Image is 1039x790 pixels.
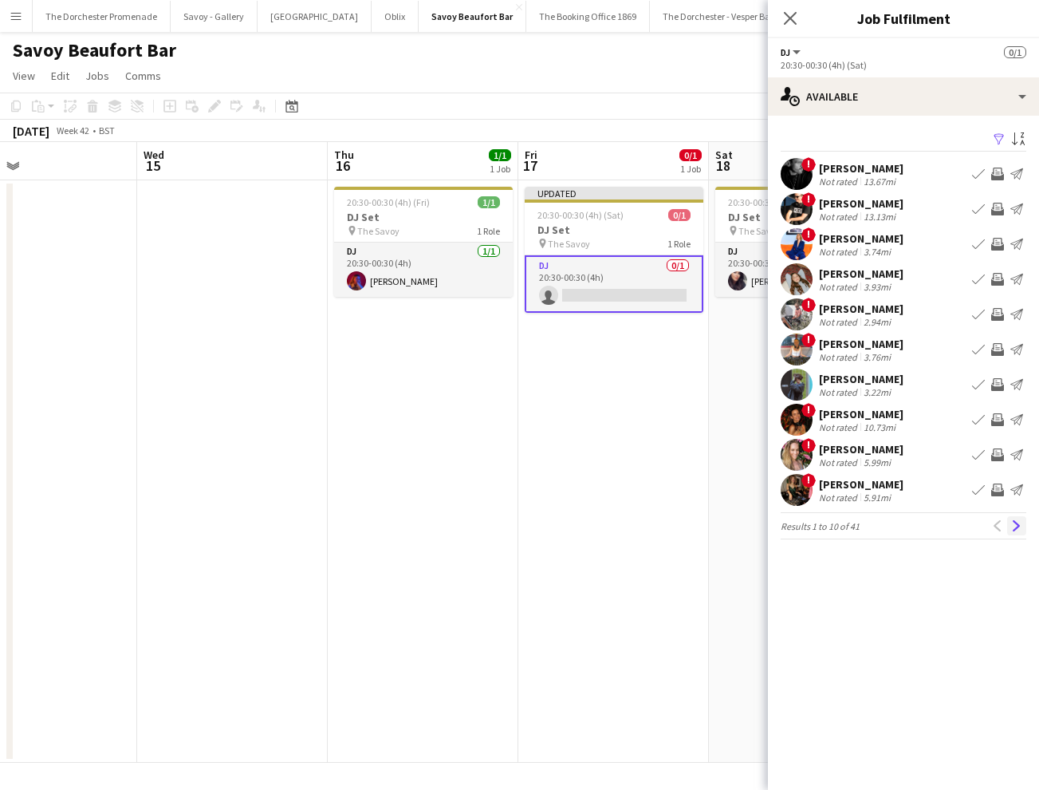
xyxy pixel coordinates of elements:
app-job-card: 20:30-00:30 (4h) (Sun)1/1DJ Set The Savoy1 RoleDJ1/120:30-00:30 (4h)[PERSON_NAME] [715,187,894,297]
div: [PERSON_NAME] [819,161,903,176]
div: 2.94mi [860,316,894,328]
button: DJ [781,46,803,58]
button: The Dorchester Promenade [33,1,171,32]
span: 1/1 [478,196,500,208]
span: Thu [334,148,354,162]
div: [PERSON_NAME] [819,477,903,492]
span: ! [801,192,816,207]
app-job-card: Updated20:30-00:30 (4h) (Sat)0/1DJ Set The Savoy1 RoleDJ0/120:30-00:30 (4h) [525,187,703,313]
div: 5.91mi [860,492,894,504]
div: Not rated [819,421,860,433]
span: ! [801,403,816,417]
span: 0/1 [668,209,691,221]
div: Available [768,77,1039,116]
button: The Dorchester - Vesper Bar [650,1,787,32]
button: The Booking Office 1869 [526,1,650,32]
app-card-role: DJ1/120:30-00:30 (4h)[PERSON_NAME] [334,243,513,297]
h3: DJ Set [525,223,703,237]
button: [GEOGRAPHIC_DATA] [258,1,372,32]
span: View [13,69,35,83]
div: [PERSON_NAME] [819,302,903,316]
div: [DATE] [13,123,49,139]
a: Comms [119,65,167,86]
div: Not rated [819,492,860,504]
div: Not rated [819,211,860,223]
a: Edit [45,65,76,86]
span: 0/1 [679,149,702,161]
div: [PERSON_NAME] [819,231,903,246]
div: Not rated [819,281,860,293]
div: Not rated [819,386,860,398]
span: 20:30-00:30 (4h) (Fri) [347,196,430,208]
span: The Savoy [548,238,590,250]
span: 17 [522,156,537,175]
button: Oblix [372,1,419,32]
div: 1 Job [490,163,510,175]
span: 18 [713,156,733,175]
div: 3.74mi [860,246,894,258]
span: 16 [332,156,354,175]
span: Sat [715,148,733,162]
span: ! [801,333,816,347]
span: The Savoy [357,225,399,237]
a: View [6,65,41,86]
app-card-role: DJ0/120:30-00:30 (4h) [525,255,703,313]
h3: DJ Set [715,210,894,224]
div: [PERSON_NAME] [819,267,903,281]
div: Not rated [819,351,860,363]
span: DJ [781,46,790,58]
div: [PERSON_NAME] [819,196,903,211]
span: 1 Role [477,225,500,237]
div: Not rated [819,316,860,328]
span: Fri [525,148,537,162]
span: 0/1 [1004,46,1026,58]
div: Not rated [819,246,860,258]
span: Wed [144,148,164,162]
span: ! [801,473,816,488]
a: Jobs [79,65,116,86]
div: Updated [525,187,703,199]
span: 20:30-00:30 (4h) (Sat) [537,209,624,221]
div: BST [99,124,115,136]
h3: DJ Set [334,210,513,224]
span: The Savoy [738,225,781,237]
h1: Savoy Beaufort Bar [13,38,176,62]
span: ! [801,227,816,242]
span: 1/1 [489,149,511,161]
div: Not rated [819,456,860,468]
div: [PERSON_NAME] [819,407,903,421]
div: Not rated [819,176,860,188]
div: 1 Job [680,163,701,175]
span: ! [801,438,816,452]
span: 1 Role [667,238,691,250]
span: Week 42 [53,124,92,136]
span: Comms [125,69,161,83]
div: 10.73mi [860,421,899,433]
div: 3.22mi [860,386,894,398]
span: ! [801,298,816,312]
span: Results 1 to 10 of 41 [781,520,860,532]
button: Savoy - Gallery [171,1,258,32]
div: 3.93mi [860,281,894,293]
button: Savoy Beaufort Bar [419,1,526,32]
div: [PERSON_NAME] [819,442,903,456]
span: 15 [141,156,164,175]
app-card-role: DJ1/120:30-00:30 (4h)[PERSON_NAME] [715,243,894,297]
div: 13.67mi [860,176,899,188]
h3: Job Fulfilment [768,8,1039,29]
div: 20:30-00:30 (4h) (Sat) [781,59,1026,71]
div: [PERSON_NAME] [819,372,903,386]
div: [PERSON_NAME] [819,337,903,351]
span: 20:30-00:30 (4h) (Sun) [728,196,817,208]
div: 5.99mi [860,456,894,468]
div: 13.13mi [860,211,899,223]
div: 3.76mi [860,351,894,363]
app-job-card: 20:30-00:30 (4h) (Fri)1/1DJ Set The Savoy1 RoleDJ1/120:30-00:30 (4h)[PERSON_NAME] [334,187,513,297]
span: Jobs [85,69,109,83]
span: ! [801,157,816,172]
span: Edit [51,69,69,83]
